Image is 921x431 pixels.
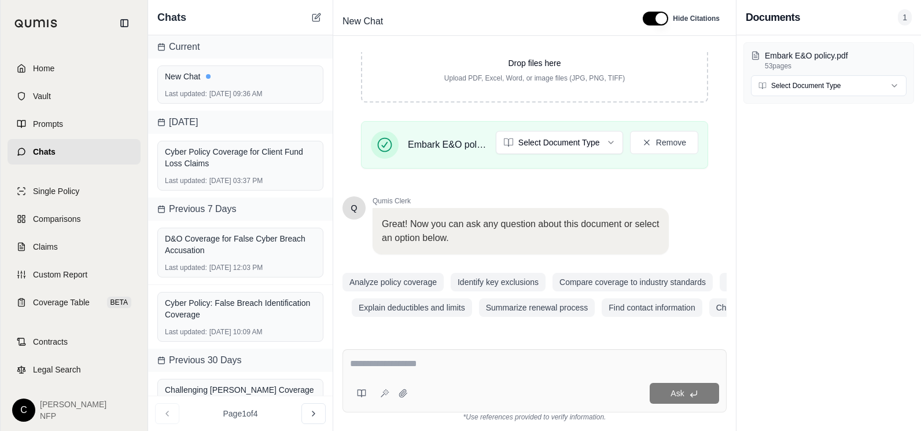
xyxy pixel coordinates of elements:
[630,131,698,154] button: Remove
[115,14,134,32] button: Collapse sidebar
[8,262,141,287] a: Custom Report
[479,298,595,317] button: Summarize renewal process
[148,349,333,372] div: Previous 30 Days
[33,146,56,158] span: Chats
[33,118,63,130] span: Prompts
[33,241,58,253] span: Claims
[223,408,258,419] span: Page 1 of 4
[8,56,141,81] a: Home
[33,269,87,280] span: Custom Report
[33,185,79,197] span: Single Policy
[373,196,669,206] span: Qumis Clerk
[33,213,80,225] span: Comparisons
[165,89,316,98] div: [DATE] 09:36 AM
[381,57,688,69] p: Drop files here
[673,14,720,23] span: Hide Citations
[765,61,907,71] p: 53 pages
[338,12,629,31] div: Edit Title
[33,364,81,375] span: Legal Search
[751,50,907,71] button: Embark E&O policy.pdf53pages
[310,10,323,24] button: New Chat
[165,327,207,337] span: Last updated:
[8,83,141,109] a: Vault
[165,176,207,185] span: Last updated:
[165,327,316,337] div: [DATE] 10:09 AM
[165,146,316,169] div: Cyber Policy Coverage for Client Fund Loss Claims
[40,410,106,422] span: NFP
[342,273,444,291] button: Analyze policy coverage
[165,71,316,82] div: New Chat
[8,357,141,382] a: Legal Search
[8,111,141,137] a: Prompts
[8,178,141,204] a: Single Policy
[709,298,841,317] button: Check for specific endorsements
[671,389,684,398] span: Ask
[765,50,907,61] p: Embark E&O policy.pdf
[165,263,207,272] span: Last updated:
[165,233,316,256] div: D&O Coverage for False Cyber Breach Accusation
[40,399,106,410] span: [PERSON_NAME]
[8,329,141,355] a: Contracts
[12,399,35,422] div: C
[33,90,51,102] span: Vault
[8,290,141,315] a: Coverage TableBETA
[351,202,358,214] span: Hello
[148,35,333,59] div: Current
[746,9,800,25] h3: Documents
[148,198,333,221] div: Previous 7 Days
[552,273,713,291] button: Compare coverage to industry standards
[165,263,316,272] div: [DATE] 12:03 PM
[352,298,472,317] button: Explain deductibles and limits
[33,297,90,308] span: Coverage Table
[451,273,546,291] button: Identify key exclusions
[148,111,333,134] div: [DATE]
[8,234,141,260] a: Claims
[33,336,68,348] span: Contracts
[602,298,702,317] button: Find contact information
[165,384,316,407] div: Challenging [PERSON_NAME] Coverage Disclaimer for Claim KY25K2495130
[33,63,54,74] span: Home
[165,176,316,185] div: [DATE] 03:37 PM
[720,273,832,291] button: Identify policy requirements
[14,19,58,28] img: Qumis Logo
[8,139,141,165] a: Chats
[342,412,727,422] div: *Use references provided to verify information.
[650,383,719,404] button: Ask
[165,89,207,98] span: Last updated:
[338,12,388,31] span: New Chat
[381,74,688,83] p: Upload PDF, Excel, Word, or image files (JPG, PNG, TIFF)
[8,206,141,232] a: Comparisons
[898,9,912,25] span: 1
[165,297,316,320] div: Cyber Policy: False Breach Identification Coverage
[408,138,487,152] span: Embark E&O policy.pdf
[382,217,660,245] p: Great! Now you can ask any question about this document or select an option below.
[107,297,131,308] span: BETA
[157,9,186,25] span: Chats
